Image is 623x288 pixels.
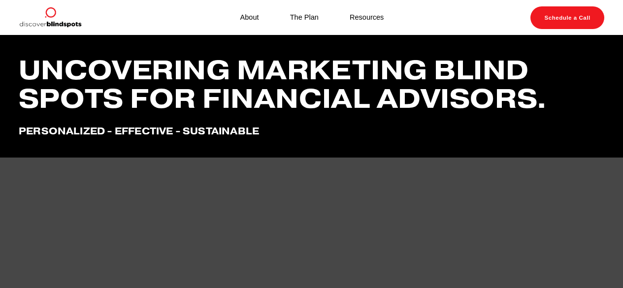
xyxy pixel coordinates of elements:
[19,6,82,29] img: Discover Blind Spots
[350,11,384,24] a: Resources
[19,126,604,137] h4: Personalized - effective - Sustainable
[19,56,604,113] h1: Uncovering marketing blind spots for financial advisors.
[240,11,259,24] a: About
[530,6,604,29] a: Schedule a Call
[290,11,319,24] a: The Plan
